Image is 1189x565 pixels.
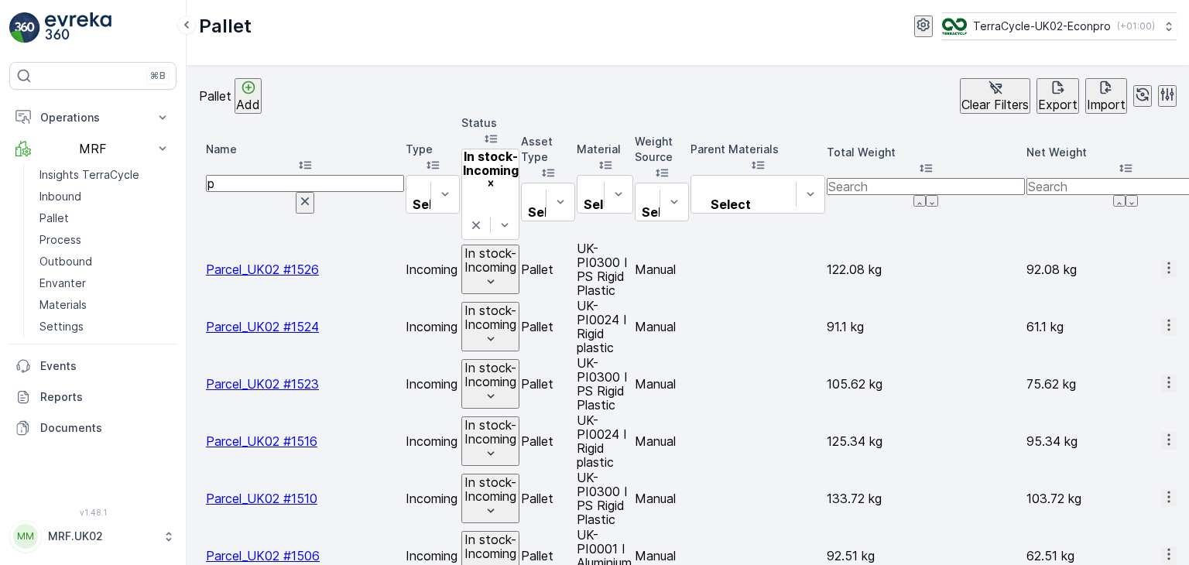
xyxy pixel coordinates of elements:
[9,351,176,382] a: Events
[40,358,170,374] p: Events
[40,420,170,436] p: Documents
[206,491,317,506] a: Parcel_UK02 #1510
[1117,20,1155,33] p: ( +01:00 )
[1085,78,1127,114] button: Import
[406,142,460,157] p: Type
[461,359,519,409] button: In stock-Incoming
[406,299,460,354] td: Incoming
[577,142,633,157] p: Material
[635,134,689,165] p: Weight Source
[635,413,689,469] td: Manual
[577,299,633,354] td: UK-PI0024 I Rigid plastic
[635,471,689,526] td: Manual
[39,276,86,291] p: Envanter
[39,167,139,183] p: Insights TerraCycle
[577,356,633,412] td: UK-PI0300 I PS Rigid Plastic
[577,471,633,526] td: UK-PI0300 I PS Rigid Plastic
[1037,78,1079,114] button: Export
[827,471,1025,526] td: 133.72 kg
[33,186,176,207] a: Inbound
[827,145,1025,160] p: Total Weight
[961,98,1029,111] p: Clear Filters
[461,115,519,131] p: Status
[39,211,69,226] p: Pallet
[521,241,575,297] td: Pallet
[40,389,170,405] p: Reports
[463,532,518,561] p: In stock-Incoming
[462,149,519,177] div: In stock-Incoming
[199,14,252,39] p: Pallet
[13,524,38,549] div: MM
[150,70,166,82] p: ⌘B
[206,433,317,449] a: Parcel_UK02 #1516
[33,229,176,251] a: Process
[461,416,519,466] button: In stock-Incoming
[461,474,519,523] button: In stock-Incoming
[584,197,624,211] p: Select
[463,418,518,447] p: In stock-Incoming
[577,413,633,469] td: UK-PI0024 I Rigid plastic
[9,102,176,133] button: Operations
[39,297,87,313] p: Materials
[9,508,176,517] span: v 1.48.1
[206,376,319,392] a: Parcel_UK02 #1523
[406,413,460,469] td: Incoming
[461,302,519,351] button: In stock-Incoming
[33,272,176,294] a: Envanter
[45,12,111,43] img: logo_light-DOdMpM7g.png
[827,178,1025,195] input: Search
[236,98,260,111] p: Add
[9,520,176,553] button: MMMRF.UK02
[206,548,320,563] span: Parcel_UK02 #1506
[827,413,1025,469] td: 125.34 kg
[206,175,404,192] input: Search
[462,177,519,191] div: Remove In stock-Incoming
[960,78,1030,114] button: Clear Filters
[39,232,81,248] p: Process
[1038,98,1078,111] p: Export
[206,319,319,334] a: Parcel_UK02 #1524
[463,475,518,504] p: In stock-Incoming
[413,197,453,211] p: Select
[942,12,1177,40] button: TerraCycle-UK02-Econpro(+01:00)
[521,134,575,165] p: Asset Type
[33,207,176,229] a: Pallet
[642,205,682,219] p: Select
[942,18,967,35] img: terracycle_logo_wKaHoWT.png
[9,133,176,164] button: MRF
[9,382,176,413] a: Reports
[973,19,1111,34] p: TerraCycle-UK02-Econpro
[206,142,404,157] p: Name
[827,356,1025,412] td: 105.62 kg
[1087,98,1126,111] p: Import
[40,110,146,125] p: Operations
[528,205,568,219] p: Select
[406,356,460,412] td: Incoming
[206,262,319,277] a: Parcel_UK02 #1526
[39,319,84,334] p: Settings
[235,78,262,114] button: Add
[521,471,575,526] td: Pallet
[463,246,518,275] p: In stock-Incoming
[635,241,689,297] td: Manual
[577,241,633,297] td: UK-PI0300 I PS Rigid Plastic
[406,241,460,297] td: Incoming
[521,356,575,412] td: Pallet
[697,197,764,211] p: Select
[635,356,689,412] td: Manual
[690,142,825,157] p: Parent Materials
[40,142,146,156] p: MRF
[635,299,689,354] td: Manual
[463,361,518,389] p: In stock-Incoming
[463,303,518,332] p: In stock-Incoming
[827,299,1025,354] td: 91.1 kg
[33,164,176,186] a: Insights TerraCycle
[9,12,40,43] img: logo
[521,413,575,469] td: Pallet
[33,316,176,337] a: Settings
[461,245,519,294] button: In stock-Incoming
